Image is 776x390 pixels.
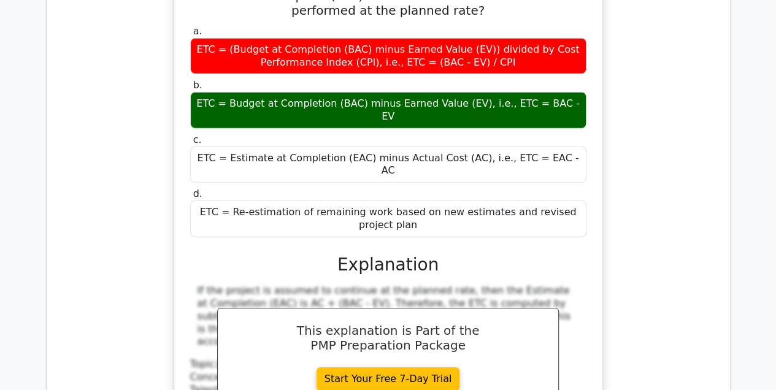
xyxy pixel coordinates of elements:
div: ETC = Re-estimation of remaining work based on new estimates and revised project plan [190,201,586,237]
h3: Explanation [198,254,579,275]
span: c. [193,134,202,145]
div: ETC = Estimate at Completion (EAC) minus Actual Cost (AC), i.e., ETC = EAC - AC [190,147,586,183]
div: If the project is assumed to continue at the planned rate, then the Estimate at Completion (EAC) ... [198,285,579,348]
div: ETC = (Budget at Completion (BAC) minus Earned Value (EV)) divided by Cost Performance Index (CPI... [190,38,586,75]
div: Concept: [190,371,586,384]
span: b. [193,79,202,91]
div: ETC = Budget at Completion (BAC) minus Earned Value (EV), i.e., ETC = BAC - EV [190,92,586,129]
div: Topic: [190,358,586,371]
span: d. [193,188,202,199]
span: a. [193,25,202,37]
